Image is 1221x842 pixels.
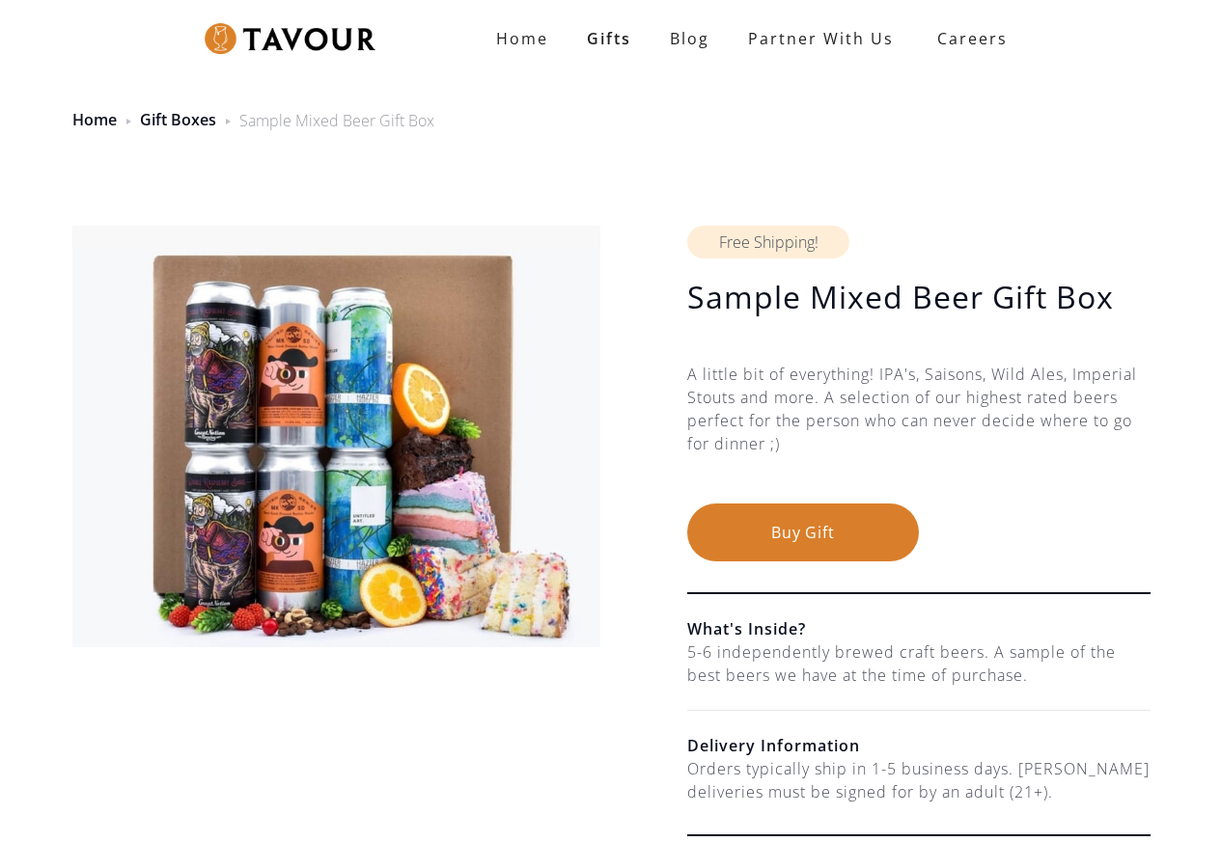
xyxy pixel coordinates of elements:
h6: What's Inside? [687,617,1151,640]
a: Home [477,19,568,58]
div: Orders typically ship in 1-5 business days. [PERSON_NAME] deliveries must be signed for by an adu... [687,757,1151,803]
strong: Home [496,28,548,49]
button: Buy Gift [687,503,919,561]
h1: Sample Mixed Beer Gift Box [687,278,1151,316]
h6: Delivery Information [687,734,1151,757]
a: Careers [913,12,1022,66]
a: Blog [651,19,729,58]
a: partner with us [729,19,913,58]
div: 5-6 independently brewed craft beers. A sample of the best beers we have at the time of purchase. [687,640,1151,687]
div: Free Shipping! [687,226,849,258]
div: A little bit of everything! IPA's, Saisons, Wild Ales, Imperial Stouts and more. A selection of o... [687,363,1151,503]
a: Gift Boxes [140,109,216,130]
strong: Careers [937,19,1008,58]
a: Home [72,109,117,130]
div: Sample Mixed Beer Gift Box [239,109,434,132]
a: Gifts [568,19,651,58]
